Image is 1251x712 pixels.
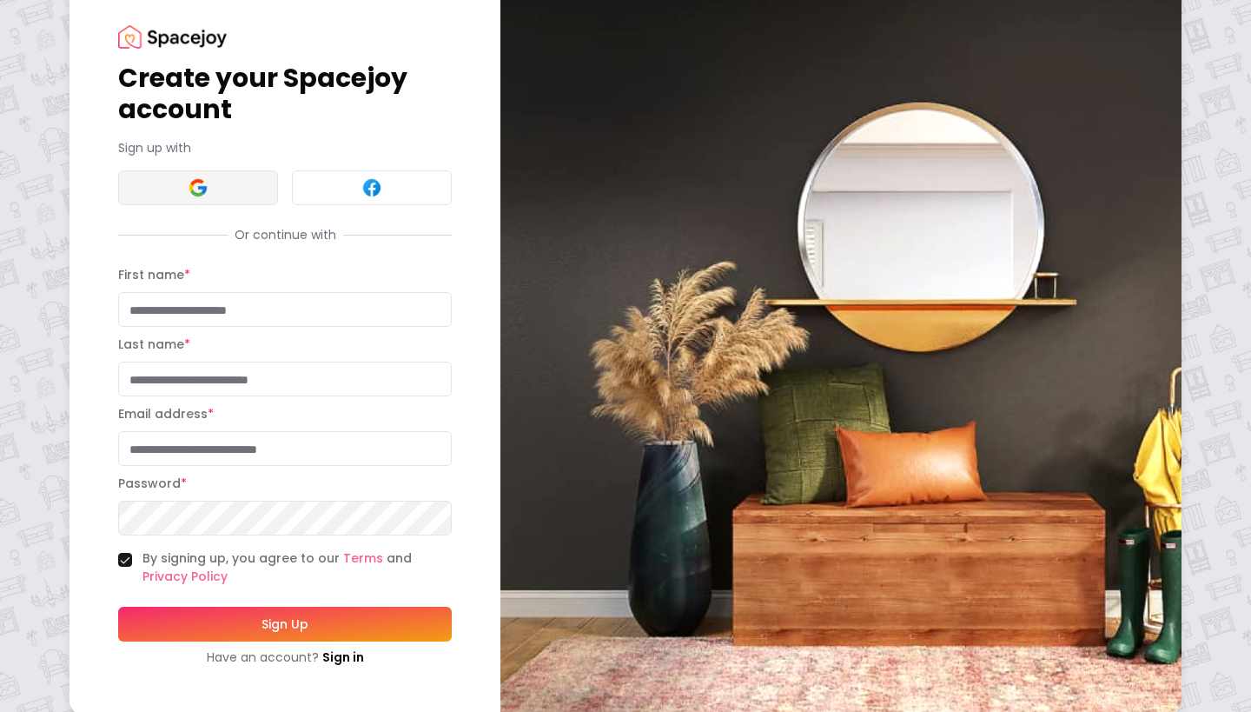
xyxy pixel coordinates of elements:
[118,405,214,423] label: Email address
[118,475,187,492] label: Password
[118,25,227,49] img: Spacejoy Logo
[118,63,452,125] h1: Create your Spacejoy account
[118,266,190,283] label: First name
[361,177,382,198] img: Facebook signin
[228,226,343,243] span: Or continue with
[118,649,452,666] div: Have an account?
[142,549,452,586] label: By signing up, you agree to our and
[118,139,452,156] p: Sign up with
[118,607,452,642] button: Sign Up
[188,177,208,198] img: Google signin
[322,649,364,666] a: Sign in
[142,568,228,585] a: Privacy Policy
[118,336,190,353] label: Last name
[343,549,383,567] a: Terms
